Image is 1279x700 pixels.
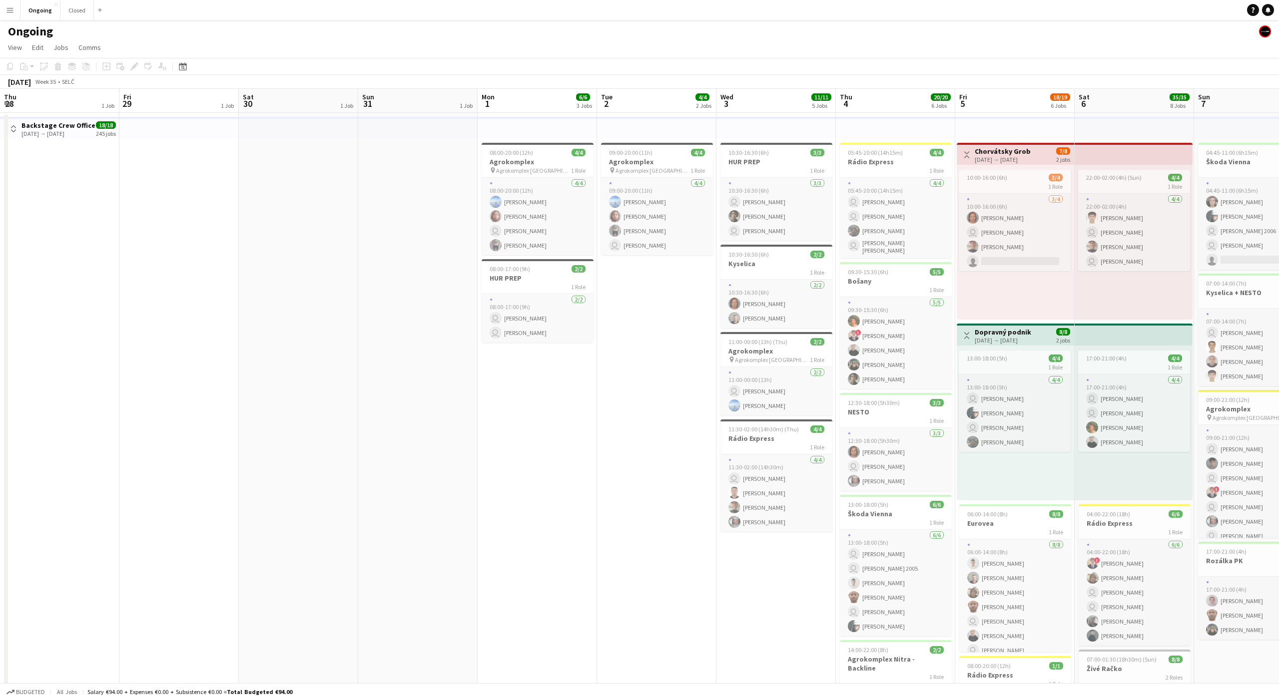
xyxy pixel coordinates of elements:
[28,41,47,54] a: Edit
[1079,664,1191,673] h3: Živé Račko
[840,277,952,286] h3: Bošany
[959,539,1071,675] app-card-role: 8/806:00-14:00 (8h)[PERSON_NAME][PERSON_NAME][PERSON_NAME][PERSON_NAME] [PERSON_NAME][PERSON_NAME...
[959,504,1071,652] div: 06:00-14:00 (8h)8/8Eurovea1 Role8/806:00-14:00 (8h)[PERSON_NAME][PERSON_NAME][PERSON_NAME][PERSON...
[1049,662,1063,670] span: 1/1
[840,262,952,389] app-job-card: 09:30-15:30 (6h)5/5Bošany1 Role5/509:30-15:30 (6h)[PERSON_NAME]![PERSON_NAME][PERSON_NAME][PERSON...
[601,178,713,255] app-card-role: 4/409:00-20:00 (11h)[PERSON_NAME][PERSON_NAME][PERSON_NAME] [PERSON_NAME]
[241,98,254,109] span: 30
[1049,510,1063,518] span: 8/8
[78,43,101,52] span: Comms
[1056,328,1070,336] span: 8/8
[496,167,571,174] span: Agrokomplex [GEOGRAPHIC_DATA]
[840,393,952,491] div: 12:30-18:00 (5h30m)3/3NESTO1 Role3/312:30-18:00 (5h30m)[PERSON_NAME] [PERSON_NAME][PERSON_NAME]
[1049,354,1063,362] span: 4/4
[8,77,31,87] div: [DATE]
[930,149,944,156] span: 4/4
[1086,174,1142,181] span: 22:00-02:00 (4h) (Sun)
[840,655,952,673] h3: Agrokomplex Nitra - Backline
[1206,149,1258,156] span: 04:45-11:00 (6h15m)
[720,419,832,532] app-job-card: 11:30-02:00 (14h30m) (Thu)4/4Rádio Express1 Role4/411:30-02:00 (14h30m) [PERSON_NAME][PERSON_NAME...
[482,178,594,255] app-card-role: 4/408:00-20:00 (12h)[PERSON_NAME][PERSON_NAME] [PERSON_NAME][PERSON_NAME]
[840,143,952,258] div: 05:45-20:00 (14h15m)4/4Rádio Express1 Role4/405:45-20:00 (14h15m) [PERSON_NAME] [PERSON_NAME][PER...
[1198,92,1210,101] span: Sun
[855,330,861,336] span: !
[840,509,952,518] h3: Škoda Vienna
[720,92,733,101] span: Wed
[959,671,1071,680] h3: Rádio Express
[840,407,952,416] h3: NESTO
[690,167,705,174] span: 1 Role
[1078,170,1190,271] div: 22:00-02:00 (4h) (Sun)4/41 Role4/422:00-02:00 (4h)[PERSON_NAME] [PERSON_NAME][PERSON_NAME] [PERSO...
[959,92,967,101] span: Fri
[728,149,769,156] span: 10:30-16:30 (6h)
[482,143,594,255] app-job-card: 08:00-20:00 (12h)4/4Agrokomplex Agrokomplex [GEOGRAPHIC_DATA]1 Role4/408:00-20:00 (12h)[PERSON_NA...
[1094,557,1100,563] span: !
[1206,280,1247,287] span: 07:00-14:00 (7h)
[123,92,131,101] span: Fri
[482,92,495,101] span: Mon
[490,265,530,273] span: 08:00-17:00 (9h)
[32,43,43,52] span: Edit
[810,149,824,156] span: 3/3
[480,98,495,109] span: 1
[720,347,832,355] h3: Agrokomplex
[810,269,824,276] span: 1 Role
[691,149,705,156] span: 4/4
[1170,102,1189,109] div: 8 Jobs
[1049,680,1063,688] span: 1 Role
[931,93,951,101] span: 20/20
[20,0,60,20] button: Ongoing
[62,78,74,85] div: SELČ
[482,259,594,343] div: 08:00-17:00 (9h)2/2HUR PREP1 Role2/208:00-17:00 (9h) [PERSON_NAME] [PERSON_NAME]
[571,167,586,174] span: 1 Role
[812,102,831,109] div: 5 Jobs
[1049,528,1063,536] span: 1 Role
[601,157,713,166] h3: Agrokomplex
[1169,510,1183,518] span: 6/6
[929,417,944,424] span: 1 Role
[1166,674,1183,681] span: 2 Roles
[967,662,1011,670] span: 08:00-20:00 (12h)
[1079,519,1191,528] h3: Rádio Express
[16,689,45,696] span: Budgeted
[1087,510,1130,518] span: 04:00-22:00 (18h)
[1048,363,1063,371] span: 1 Role
[975,156,1031,163] div: [DATE] → [DATE]
[840,157,952,166] h3: Rádio Express
[720,332,832,415] div: 11:00-00:00 (13h) (Thu)2/2Agrokomplex Agrokomplex [GEOGRAPHIC_DATA]1 Role2/211:00-00:00 (13h) [PE...
[1079,539,1191,646] app-card-role: 6/604:00-22:00 (18h)![PERSON_NAME][PERSON_NAME] [PERSON_NAME] [PERSON_NAME][PERSON_NAME][PERSON_N...
[959,350,1071,452] div: 13:00-18:00 (5h)4/41 Role4/413:00-18:00 (5h) [PERSON_NAME][PERSON_NAME] [PERSON_NAME][PERSON_NAME]
[4,41,26,54] a: View
[848,646,888,654] span: 14:00-22:00 (8h)
[728,338,787,346] span: 11:00-00:00 (13h) (Thu)
[1169,656,1183,663] span: 8/8
[1168,354,1182,362] span: 4/4
[53,43,68,52] span: Jobs
[482,157,594,166] h3: Agrokomplex
[1086,354,1127,362] span: 17:00-21:00 (4h)
[1168,528,1183,536] span: 1 Role
[959,170,1071,271] app-job-card: 10:00-16:00 (6h)3/41 Role3/410:00-16:00 (6h)[PERSON_NAME] [PERSON_NAME][PERSON_NAME]
[101,102,114,109] div: 1 Job
[975,328,1031,337] h3: Dopravný podnik
[1168,363,1182,371] span: 1 Role
[1087,656,1157,663] span: 07:00-01:30 (18h30m) (Sun)
[1078,350,1190,452] app-job-card: 17:00-21:00 (4h)4/41 Role4/417:00-21:00 (4h) [PERSON_NAME] [PERSON_NAME][PERSON_NAME][PERSON_NAME]
[1197,98,1210,109] span: 7
[1079,504,1191,646] div: 04:00-22:00 (18h)6/6Rádio Express1 Role6/604:00-22:00 (18h)![PERSON_NAME][PERSON_NAME] [PERSON_NA...
[838,98,852,109] span: 4
[810,425,824,433] span: 4/4
[4,92,16,101] span: Thu
[96,121,116,129] span: 18/18
[490,149,533,156] span: 08:00-20:00 (12h)
[601,92,613,101] span: Tue
[931,102,950,109] div: 6 Jobs
[1056,336,1070,344] div: 2 jobs
[958,98,967,109] span: 5
[720,157,832,166] h3: HUR PREP
[840,530,952,636] app-card-role: 6/613:00-18:00 (5h) [PERSON_NAME] [PERSON_NAME] 2005[PERSON_NAME][PERSON_NAME] [PERSON_NAME][PERS...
